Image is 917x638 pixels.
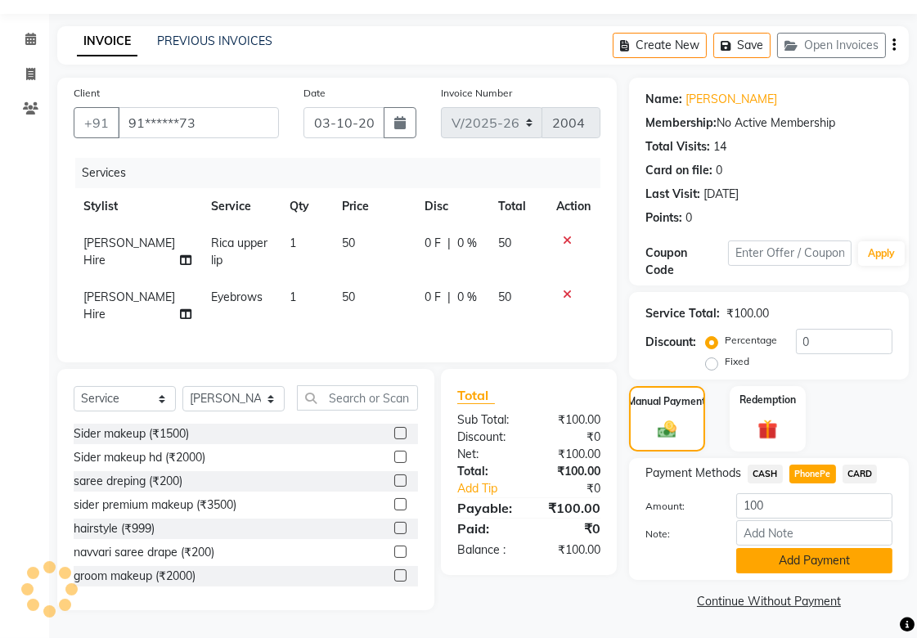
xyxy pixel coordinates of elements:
[843,465,878,483] span: CARD
[441,86,512,101] label: Invoice Number
[543,480,613,497] div: ₹0
[529,463,614,480] div: ₹100.00
[303,86,326,101] label: Date
[633,527,724,541] label: Note:
[645,91,682,108] div: Name:
[789,465,836,483] span: PhonePe
[445,541,529,559] div: Balance :
[529,498,614,518] div: ₹100.00
[211,290,263,304] span: Eyebrows
[445,429,529,446] div: Discount:
[74,473,182,490] div: saree dreping (₹200)
[728,240,852,266] input: Enter Offer / Coupon Code
[280,188,332,225] th: Qty
[445,463,529,480] div: Total:
[118,107,279,138] input: Search by Name/Mobile/Email/Code
[74,107,119,138] button: +91
[645,138,710,155] div: Total Visits:
[725,354,749,369] label: Fixed
[74,86,100,101] label: Client
[77,27,137,56] a: INVOICE
[713,138,726,155] div: 14
[546,188,600,225] th: Action
[498,290,511,304] span: 50
[447,235,451,252] span: |
[645,115,717,132] div: Membership:
[739,393,796,407] label: Redemption
[445,519,529,538] div: Paid:
[645,115,892,132] div: No Active Membership
[445,446,529,463] div: Net:
[645,245,728,279] div: Coupon Code
[447,289,451,306] span: |
[529,411,614,429] div: ₹100.00
[488,188,546,225] th: Total
[498,236,511,250] span: 50
[736,520,892,546] input: Add Note
[74,188,201,225] th: Stylist
[736,548,892,573] button: Add Payment
[645,162,712,179] div: Card on file:
[716,162,722,179] div: 0
[632,593,906,610] a: Continue Without Payment
[645,465,741,482] span: Payment Methods
[645,209,682,227] div: Points:
[445,498,529,518] div: Payable:
[645,305,720,322] div: Service Total:
[529,429,614,446] div: ₹0
[425,289,441,306] span: 0 F
[74,425,189,443] div: Sider makeup (₹1500)
[686,91,777,108] a: [PERSON_NAME]
[211,236,267,267] span: Rica upper lip
[157,34,272,48] a: PREVIOUS INVOICES
[75,158,613,188] div: Services
[613,33,707,58] button: Create New
[445,411,529,429] div: Sub Total:
[74,496,236,514] div: sider premium makeup (₹3500)
[425,235,441,252] span: 0 F
[652,419,682,440] img: _cash.svg
[457,235,477,252] span: 0 %
[342,236,355,250] span: 50
[457,289,477,306] span: 0 %
[529,541,614,559] div: ₹100.00
[752,417,784,442] img: _gift.svg
[74,449,205,466] div: Sider makeup hd (₹2000)
[445,480,543,497] a: Add Tip
[342,290,355,304] span: 50
[736,493,892,519] input: Amount
[858,241,905,266] button: Apply
[201,188,281,225] th: Service
[529,519,614,538] div: ₹0
[645,186,700,203] div: Last Visit:
[777,33,886,58] button: Open Invoices
[628,394,707,409] label: Manual Payment
[74,520,155,537] div: hairstyle (₹999)
[74,544,214,561] div: navvari saree drape (₹200)
[457,387,495,404] span: Total
[74,568,196,585] div: groom makeup (₹2000)
[83,290,175,321] span: [PERSON_NAME] Hire
[748,465,783,483] span: CASH
[703,186,739,203] div: [DATE]
[633,499,724,514] label: Amount:
[725,333,777,348] label: Percentage
[332,188,415,225] th: Price
[529,446,614,463] div: ₹100.00
[297,385,418,411] input: Search or Scan
[290,236,296,250] span: 1
[415,188,488,225] th: Disc
[290,290,296,304] span: 1
[645,334,696,351] div: Discount:
[686,209,692,227] div: 0
[726,305,769,322] div: ₹100.00
[83,236,175,267] span: [PERSON_NAME] Hire
[713,33,771,58] button: Save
